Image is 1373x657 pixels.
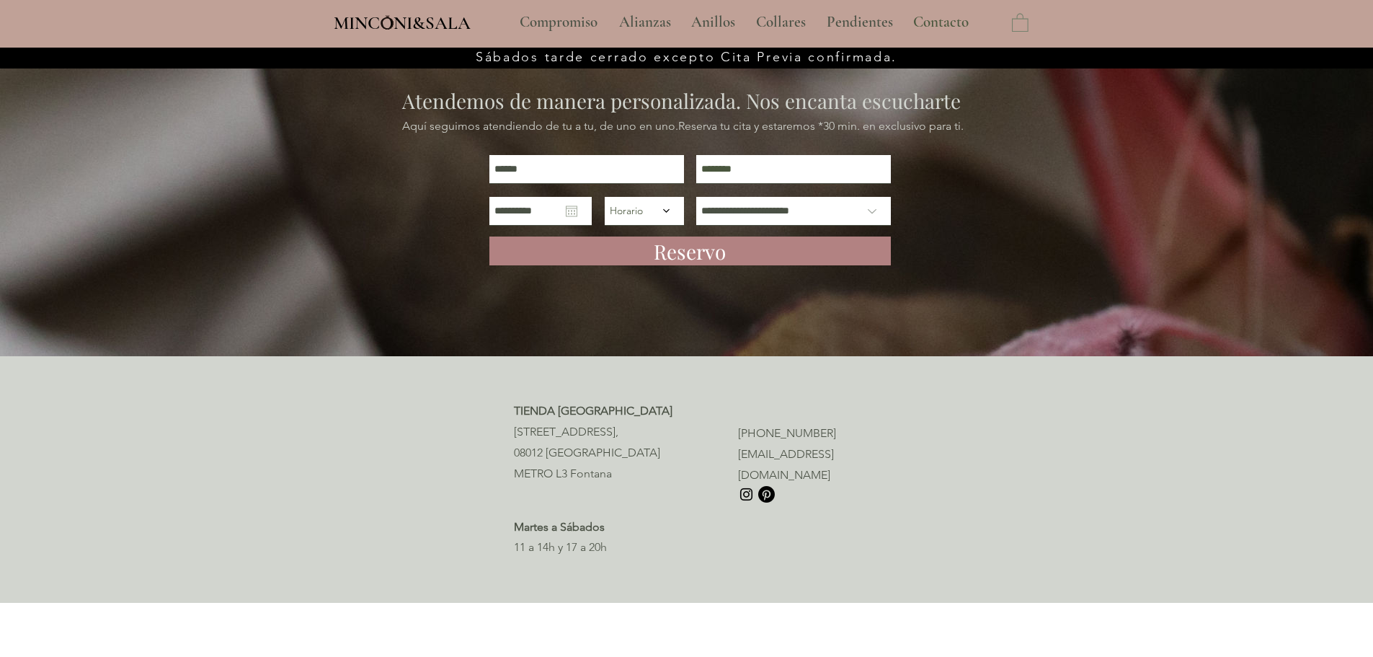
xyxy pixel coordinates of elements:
[566,206,577,217] button: Abrir calendario
[745,4,816,40] a: Collares
[514,467,612,480] span: METRO L3 Fontana
[678,119,964,133] span: Reserva tu cita y estaremos *30 min. en exclusivo para ti.
[758,486,775,503] img: Pinterest
[514,446,660,459] span: 08012 [GEOGRAPHIC_DATA]
[334,9,471,33] a: MINCONI&SALA
[738,426,836,440] a: [PHONE_NUMBER]
[749,4,813,40] p: Collares
[612,4,678,40] p: Alianzas
[402,87,961,114] span: Atendemos de manera personalizada. Nos encanta escucharte
[514,404,672,418] span: TIENDA [GEOGRAPHIC_DATA]
[906,4,976,40] p: Contacto
[476,49,897,65] span: Sábados tarde cerrado excepto Cita Previa confirmada.
[738,486,775,503] ul: Barra de redes sociales
[381,15,394,30] img: Minconi Sala
[512,4,605,40] p: Compromiso
[509,4,608,40] a: Compromiso
[816,4,902,40] a: Pendientes
[514,425,618,438] span: [STREET_ADDRESS],
[514,540,607,554] span: 11 a 14h y 17 a 20h
[654,237,726,265] span: Reservo
[402,119,678,133] span: Aquí seguimos atendiendo de tu a tu, de uno en uno.
[738,486,755,503] img: Instagram
[738,447,834,482] a: [EMAIL_ADDRESS][DOMAIN_NAME]
[481,4,1008,40] nav: Sitio
[608,4,680,40] a: Alianzas
[684,4,742,40] p: Anillos
[514,520,605,534] span: Martes a Sábados
[1012,12,1028,32] a: Carrito con ítems
[902,4,980,40] a: Contacto
[489,237,891,265] button: Reservo
[819,4,900,40] p: Pendientes
[334,12,471,34] span: MINCONI&SALA
[680,4,745,40] a: Anillos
